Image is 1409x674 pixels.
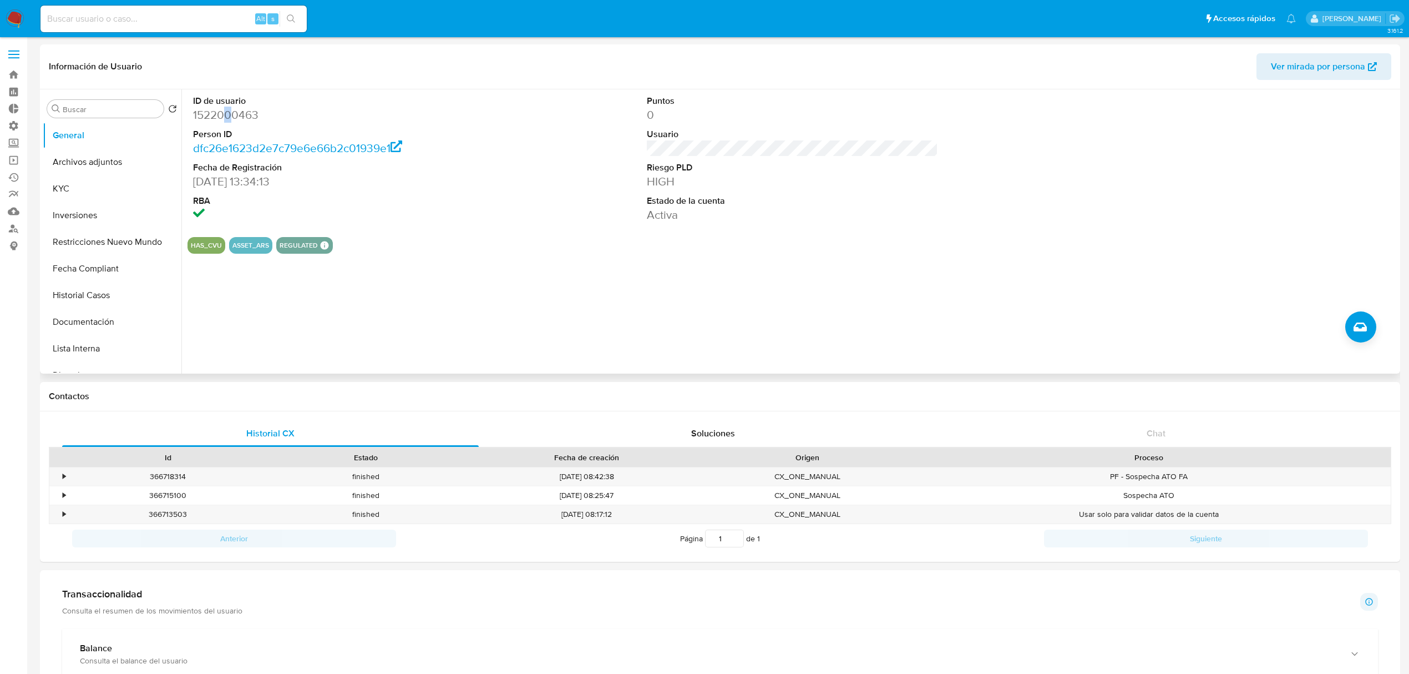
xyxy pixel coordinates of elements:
span: Historial CX [246,427,295,440]
dt: Person ID [193,128,484,140]
div: CX_ONE_MANUAL [708,467,906,486]
button: Buscar [52,104,60,113]
div: 366715100 [69,486,267,505]
dd: 1522000463 [193,107,484,123]
div: [DATE] 08:17:12 [465,505,708,524]
input: Buscar usuario o caso... [40,12,307,26]
div: Usar solo para validar datos de la cuenta [906,505,1391,524]
dt: Puntos [647,95,938,107]
button: KYC [43,175,181,202]
div: finished [267,467,465,486]
dd: [DATE] 13:34:13 [193,174,484,189]
a: dfc26e1623d2e7c79e6e66b2c01939e1 [193,140,402,156]
button: Direcciones [43,362,181,389]
dd: 0 [647,107,938,123]
dd: Activa [647,207,938,223]
span: s [271,13,275,24]
div: 366718314 [69,467,267,486]
button: Restricciones Nuevo Mundo [43,229,181,255]
dt: Riesgo PLD [647,162,938,174]
div: Origen [716,452,899,463]
dt: Estado de la cuenta [647,195,938,207]
div: Proceso [914,452,1383,463]
div: • [63,490,65,501]
div: • [63,471,65,482]
div: CX_ONE_MANUAL [708,505,906,524]
button: Historial Casos [43,282,181,309]
div: CX_ONE_MANUAL [708,486,906,505]
dd: HIGH [647,174,938,189]
span: Alt [256,13,265,24]
button: Inversiones [43,202,181,229]
p: andres.vilosio@mercadolibre.com [1322,13,1385,24]
h1: Contactos [49,391,1391,402]
a: Salir [1389,13,1401,24]
div: PF - Sospecha ATO FA [906,467,1391,486]
div: • [63,509,65,520]
button: Ver mirada por persona [1256,53,1391,80]
div: Fecha de creación [473,452,701,463]
button: search-icon [280,11,302,27]
div: [DATE] 08:25:47 [465,486,708,505]
dt: Fecha de Registración [193,162,484,174]
div: Estado [275,452,457,463]
span: Accesos rápidos [1213,13,1275,24]
dt: RBA [193,195,484,207]
button: Siguiente [1044,530,1368,547]
button: Lista Interna [43,335,181,362]
div: Id [77,452,259,463]
button: Fecha Compliant [43,255,181,282]
div: 366713503 [69,505,267,524]
dt: Usuario [647,128,938,140]
span: Ver mirada por persona [1271,53,1365,80]
a: Notificaciones [1286,14,1296,23]
button: Anterior [72,530,396,547]
h1: Información de Usuario [49,61,142,72]
input: Buscar [63,104,159,114]
span: Soluciones [691,427,735,440]
div: [DATE] 08:42:38 [465,467,708,486]
span: Chat [1147,427,1165,440]
div: finished [267,486,465,505]
button: Volver al orden por defecto [168,104,177,117]
div: finished [267,505,465,524]
button: General [43,122,181,149]
div: Sospecha ATO [906,486,1391,505]
span: Página de [680,530,760,547]
span: 1 [757,533,760,544]
button: Documentación [43,309,181,335]
dt: ID de usuario [193,95,484,107]
button: Archivos adjuntos [43,149,181,175]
